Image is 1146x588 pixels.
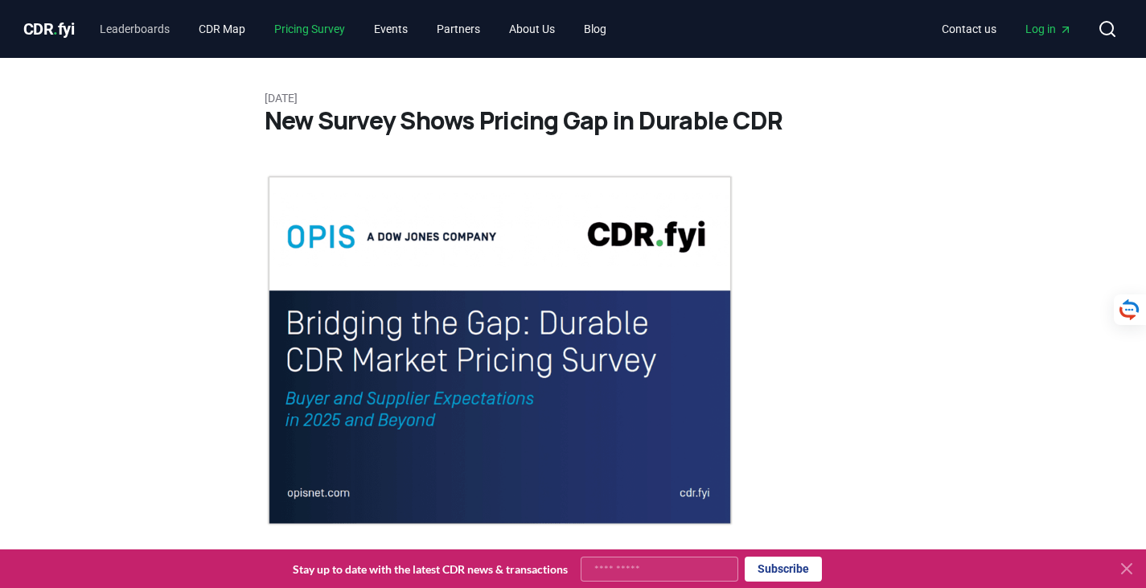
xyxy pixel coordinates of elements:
a: Partners [424,14,493,43]
a: Pricing Survey [261,14,358,43]
span: Log in [1025,21,1072,37]
a: Contact us [929,14,1009,43]
span: . [53,19,58,39]
p: [DATE] [265,90,882,106]
span: CDR fyi [23,19,75,39]
a: CDR.fyi [23,18,75,40]
a: CDR Map [186,14,258,43]
a: Log in [1013,14,1085,43]
a: Leaderboards [87,14,183,43]
a: About Us [496,14,568,43]
h1: New Survey Shows Pricing Gap in Durable CDR [265,106,882,135]
nav: Main [929,14,1085,43]
a: Events [361,14,421,43]
a: Blog [571,14,619,43]
img: blog post image [265,174,735,527]
nav: Main [87,14,619,43]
